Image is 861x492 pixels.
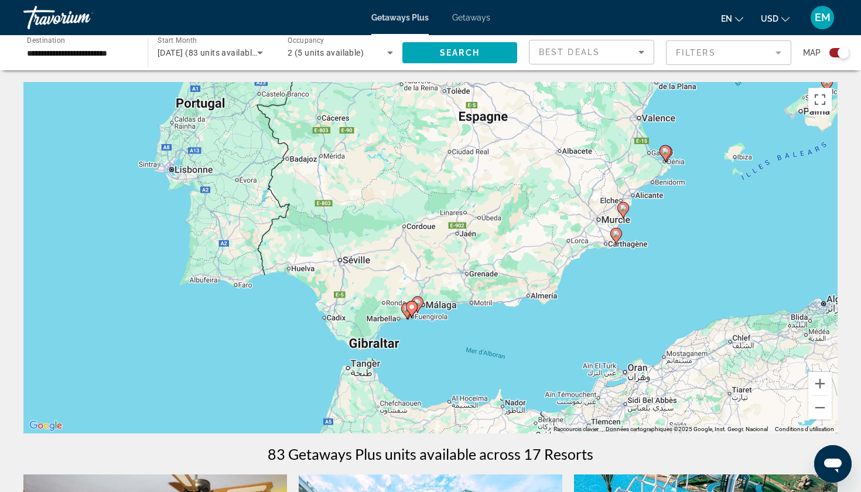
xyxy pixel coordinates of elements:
a: Getaways Plus [371,13,429,22]
button: Zoom arrière [808,396,832,419]
span: Occupancy [288,36,324,45]
span: Données cartographiques ©2025 Google, Inst. Geogr. Nacional [606,426,768,432]
button: Zoom avant [808,372,832,395]
button: Search [402,42,517,63]
span: Start Month [158,36,197,45]
span: 2 (5 units available) [288,48,364,57]
iframe: Bouton de lancement de la fenêtre de messagerie [814,445,852,483]
a: Ouvrir cette zone dans Google Maps (dans une nouvelle fenêtre) [26,418,65,433]
span: Best Deals [539,47,600,57]
span: [DATE] (83 units available) [158,48,259,57]
button: Change currency [761,10,790,27]
button: Filter [666,40,791,66]
span: EM [815,12,831,23]
a: Travorium [23,2,141,33]
button: User Menu [807,5,838,30]
span: Search [440,48,480,57]
mat-select: Sort by [539,45,644,59]
span: USD [761,14,778,23]
img: Google [26,418,65,433]
span: Destination [27,36,65,44]
button: Change language [721,10,743,27]
a: Conditions d'utilisation (s'ouvre dans un nouvel onglet) [775,426,834,432]
span: en [721,14,732,23]
button: Raccourcis clavier [553,425,599,433]
a: Getaways [452,13,490,22]
h1: 83 Getaways Plus units available across 17 Resorts [268,445,593,463]
span: Map [803,45,821,61]
button: Passer en plein écran [808,88,832,111]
